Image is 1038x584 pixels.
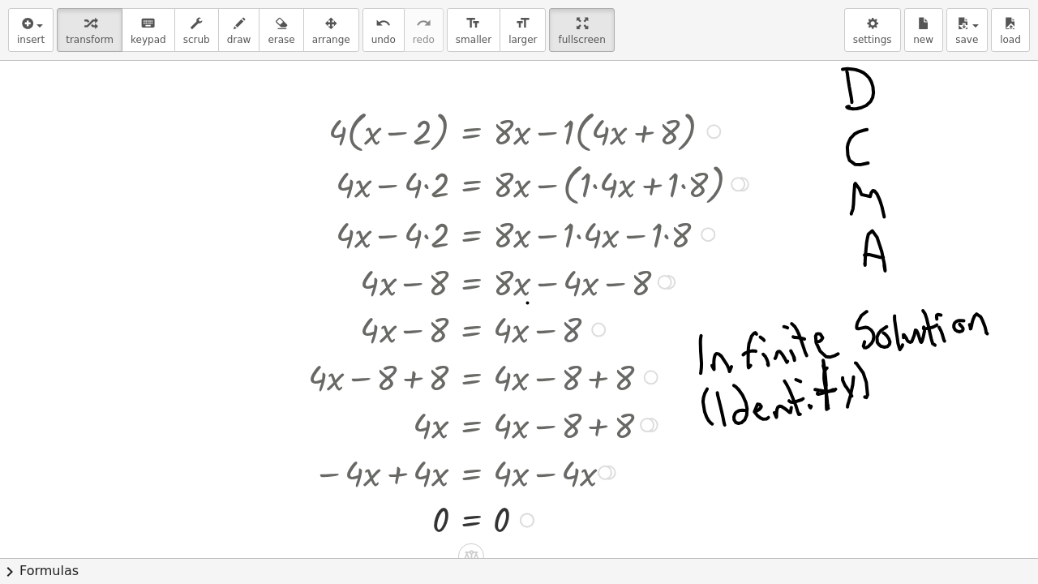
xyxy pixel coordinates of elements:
[268,34,294,45] span: erase
[456,34,491,45] span: smaller
[259,8,303,52] button: erase
[375,14,391,33] i: undo
[17,34,45,45] span: insert
[227,34,251,45] span: draw
[140,14,156,33] i: keyboard
[955,34,978,45] span: save
[500,8,546,52] button: format_sizelarger
[515,14,530,33] i: format_size
[946,8,988,52] button: save
[853,34,892,45] span: settings
[174,8,219,52] button: scrub
[122,8,175,52] button: keyboardkeypad
[416,14,431,33] i: redo
[57,8,122,52] button: transform
[447,8,500,52] button: format_sizesmaller
[913,34,933,45] span: new
[218,8,260,52] button: draw
[362,8,405,52] button: undoundo
[131,34,166,45] span: keypad
[1000,34,1021,45] span: load
[844,8,901,52] button: settings
[549,8,614,52] button: fullscreen
[312,34,350,45] span: arrange
[371,34,396,45] span: undo
[8,8,54,52] button: insert
[904,8,943,52] button: new
[404,8,444,52] button: redoredo
[991,8,1030,52] button: load
[66,34,114,45] span: transform
[413,34,435,45] span: redo
[558,34,605,45] span: fullscreen
[458,543,484,569] div: Apply the same math to both sides of the equation
[183,34,210,45] span: scrub
[303,8,359,52] button: arrange
[508,34,537,45] span: larger
[465,14,481,33] i: format_size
